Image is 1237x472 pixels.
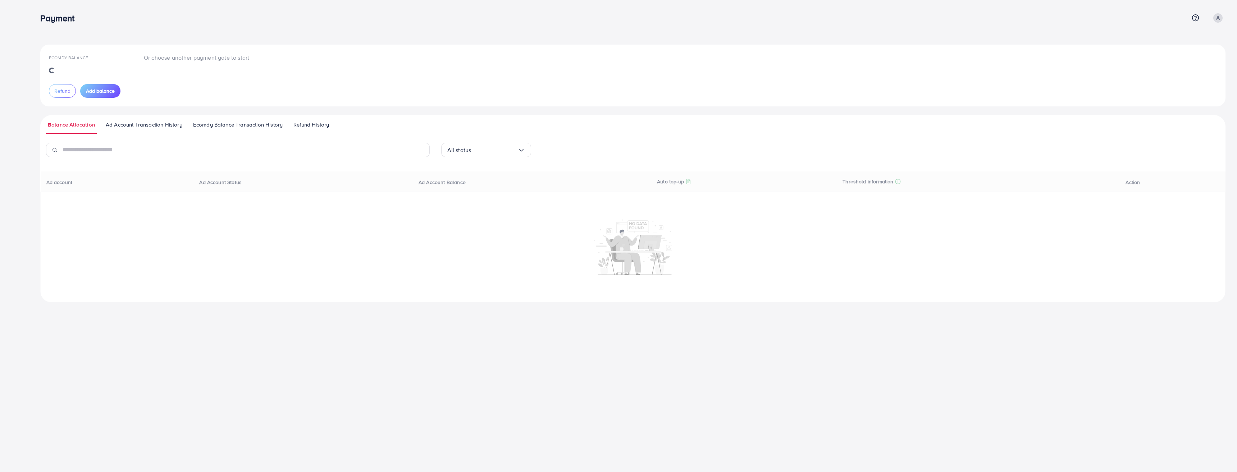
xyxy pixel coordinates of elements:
div: Search for option [441,143,531,157]
h3: Payment [40,13,80,23]
span: Ad Account Transaction History [106,121,182,129]
button: Refund [49,84,76,98]
input: Search for option [471,145,517,156]
span: Add balance [86,87,115,95]
span: Refund History [293,121,329,129]
span: Balance Allocation [48,121,95,129]
span: Ecomdy Balance Transaction History [193,121,283,129]
span: Refund [54,87,70,95]
button: Add balance [80,84,120,98]
p: Or choose another payment gate to start [144,53,249,62]
span: Ecomdy Balance [49,55,88,61]
span: All status [447,145,471,156]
